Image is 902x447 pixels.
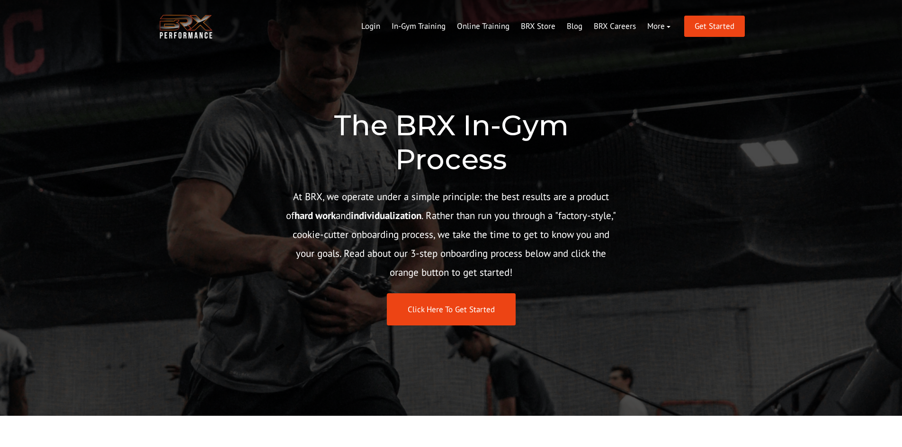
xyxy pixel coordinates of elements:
a: Get Started [684,16,745,37]
a: BRX Store [515,15,561,38]
a: In-Gym Training [386,15,451,38]
a: Online Training [451,15,515,38]
span: The BRX In-Gym Process [334,108,569,176]
a: More [642,15,676,38]
a: Click Here To Get Started [387,293,516,326]
strong: hard work [295,209,336,222]
a: BRX Careers [588,15,642,38]
span: At BRX, we operate under a simple principle: the best results are a product of and . Rather than ... [286,190,616,279]
img: BRX Transparent Logo-2 [158,12,214,41]
a: Login [356,15,386,38]
a: Blog [561,15,588,38]
strong: individualization [351,209,421,222]
div: Navigation Menu [356,15,676,38]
